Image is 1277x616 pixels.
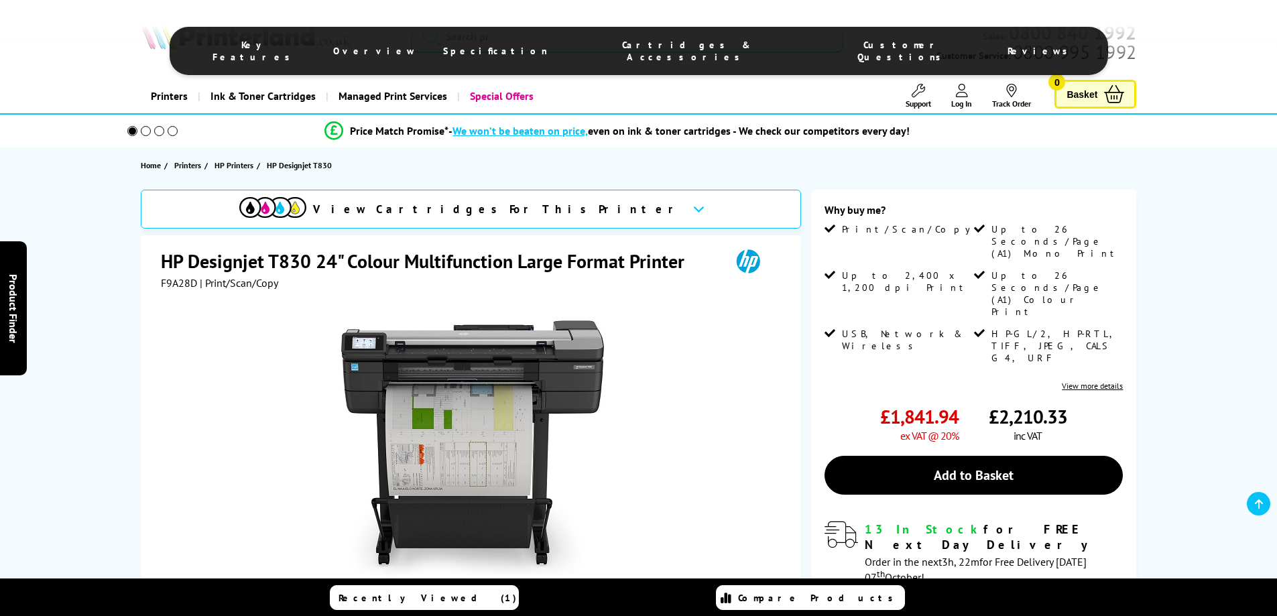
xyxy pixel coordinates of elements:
[350,124,448,137] span: Price Match Promise*
[880,404,959,429] span: £1,841.94
[330,585,519,610] a: Recently Viewed (1)
[1054,80,1136,109] a: Basket 0
[239,197,306,218] img: View Cartridges
[333,45,416,57] span: Overview
[991,223,1120,259] span: Up to 26 Seconds/Page (A1) Mono Print
[825,203,1123,223] div: Why buy me?
[717,249,779,273] img: HP
[906,84,931,109] a: Support
[951,99,972,109] span: Log In
[991,328,1120,364] span: HP-GL/2, HP-RTL, TIFF, JPEG, CALS G4, URF
[326,79,457,113] a: Managed Print Services
[716,585,905,610] a: Compare Products
[200,276,278,290] span: | Print/Scan/Copy
[313,202,682,217] span: View Cartridges For This Printer
[210,79,316,113] span: Ink & Toner Cartridges
[825,39,980,63] span: Customer Questions
[906,99,931,109] span: Support
[161,249,698,273] h1: HP Designjet T830 24" Colour Multifunction Large Format Printer
[991,269,1120,318] span: Up to 26 Seconds/Page (A1) Colour Print
[951,84,972,109] a: Log In
[1048,74,1065,90] span: 0
[842,269,971,294] span: Up to 2,400 x 1,200 dpi Print
[942,555,979,568] span: 3h, 22m
[109,119,1126,143] li: modal_Promise
[174,158,201,172] span: Printers
[7,273,20,343] span: Product Finder
[215,158,257,172] a: HP Printers
[141,158,164,172] a: Home
[992,84,1031,109] a: Track Order
[1062,381,1123,391] a: View more details
[339,592,517,604] span: Recently Viewed (1)
[865,521,1123,552] div: for FREE Next Day Delivery
[1067,85,1097,103] span: Basket
[267,158,335,172] a: HP Designjet T830
[825,456,1123,495] a: Add to Basket
[877,568,885,580] sup: th
[825,521,1123,583] div: modal_delivery
[141,158,161,172] span: Home
[457,79,544,113] a: Special Offers
[341,316,604,579] img: HP Designjet T830
[738,592,900,604] span: Compare Products
[865,521,983,537] span: 13 In Stock
[215,158,253,172] span: HP Printers
[161,276,197,290] span: F9A28D
[203,39,307,63] span: Key Features
[1014,429,1042,442] span: inc VAT
[574,39,798,63] span: Cartridges & Accessories
[448,124,910,137] div: - even on ink & toner cartridges - We check our competitors every day!
[141,79,198,113] a: Printers
[900,429,959,442] span: ex VAT @ 20%
[989,404,1067,429] span: £2,210.33
[452,124,588,137] span: We won’t be beaten on price,
[267,158,332,172] span: HP Designjet T830
[174,158,204,172] a: Printers
[443,45,548,57] span: Specification
[842,223,980,235] span: Print/Scan/Copy
[1008,45,1075,57] span: Reviews
[842,328,971,352] span: USB, Network & Wireless
[198,79,326,113] a: Ink & Toner Cartridges
[865,555,1087,584] span: Order in the next for Free Delivery [DATE] 07 October!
